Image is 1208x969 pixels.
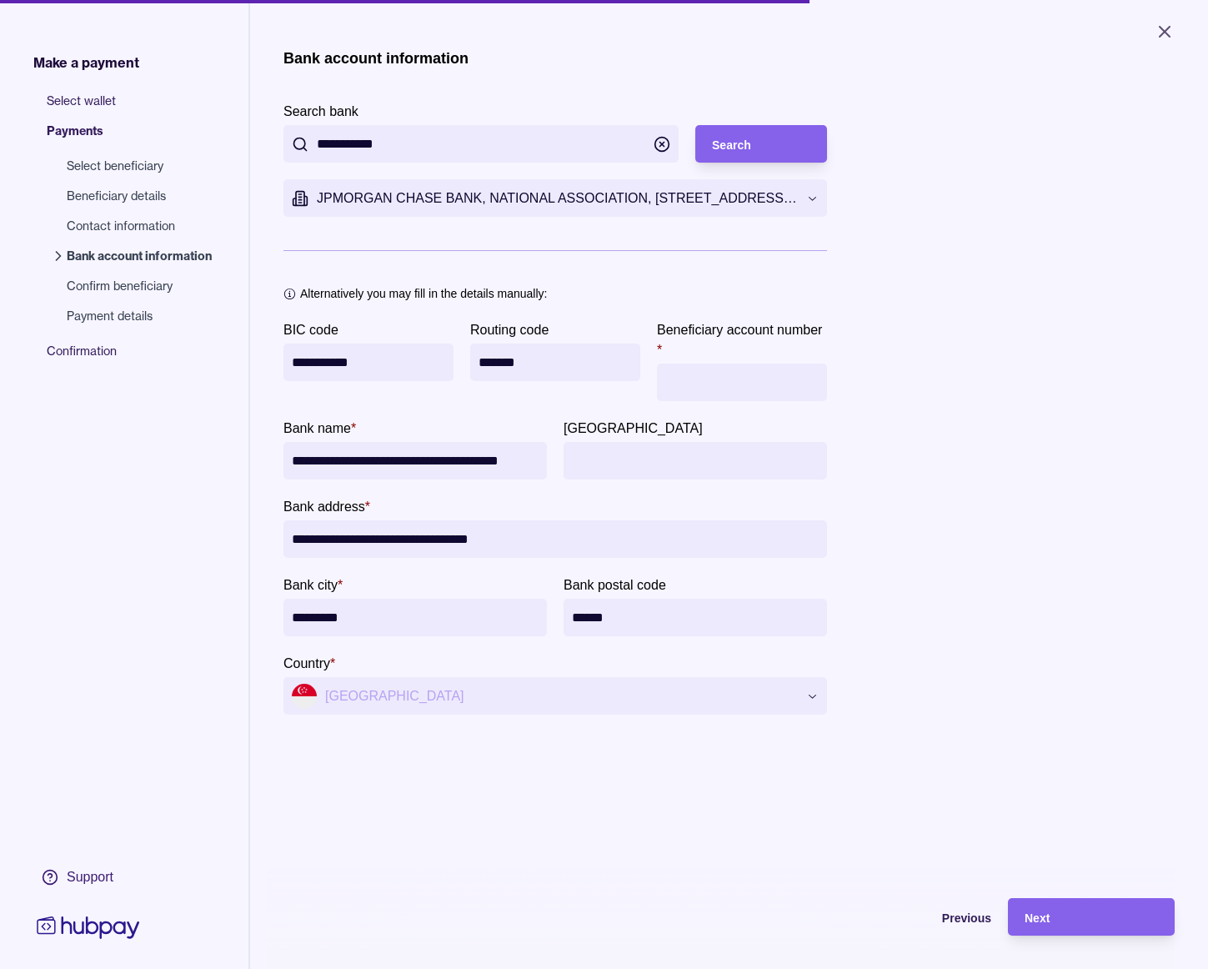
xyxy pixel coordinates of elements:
[292,599,539,636] input: Bank city
[67,158,212,174] span: Select beneficiary
[292,344,445,381] input: BIC code
[283,104,358,118] p: Search bank
[292,442,539,479] input: bankName
[47,93,228,123] span: Select wallet
[665,364,819,401] input: Beneficiary account number
[564,578,666,592] p: Bank postal code
[283,101,358,121] label: Search bank
[33,53,139,73] span: Make a payment
[657,323,822,337] p: Beneficiary account number
[283,323,338,337] p: BIC code
[942,911,991,925] span: Previous
[33,860,143,895] a: Support
[572,599,819,636] input: Bank postal code
[283,578,338,592] p: Bank city
[67,188,212,204] span: Beneficiary details
[572,442,819,479] input: Bank province
[47,343,228,373] span: Confirmation
[283,653,335,673] label: Country
[712,138,751,152] span: Search
[695,125,827,163] button: Search
[283,49,469,68] h1: Bank account information
[67,308,212,324] span: Payment details
[300,284,547,303] p: Alternatively you may fill in the details manually:
[47,123,228,153] span: Payments
[479,344,632,381] input: Routing code
[317,125,645,163] input: Search bank
[67,278,212,294] span: Confirm beneficiary
[283,575,343,595] label: Bank city
[283,500,365,514] p: Bank address
[564,418,703,438] label: Bank province
[283,656,330,670] p: Country
[470,319,549,339] label: Routing code
[283,421,351,435] p: Bank name
[67,868,113,886] div: Support
[283,496,370,516] label: Bank address
[564,575,666,595] label: Bank postal code
[564,421,703,435] p: [GEOGRAPHIC_DATA]
[283,319,338,339] label: BIC code
[1135,13,1195,50] button: Close
[67,248,212,264] span: Bank account information
[292,520,819,558] input: Bank address
[825,898,991,936] button: Previous
[657,319,827,359] label: Beneficiary account number
[1008,898,1175,936] button: Next
[67,218,212,234] span: Contact information
[470,323,549,337] p: Routing code
[283,418,356,438] label: Bank name
[1025,911,1050,925] span: Next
